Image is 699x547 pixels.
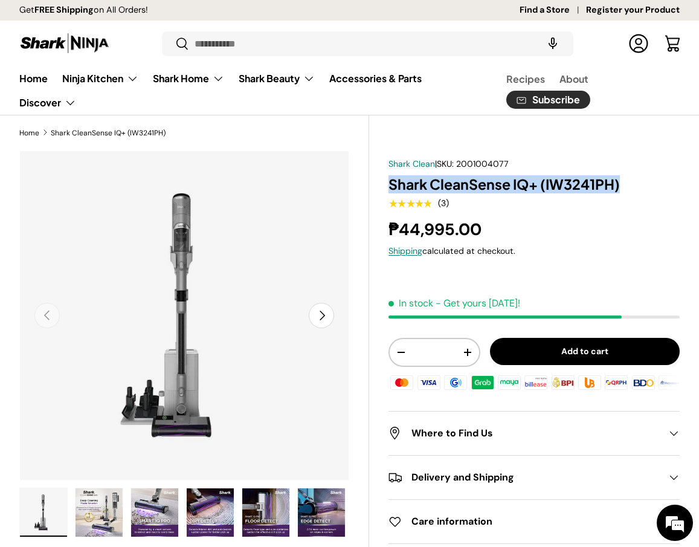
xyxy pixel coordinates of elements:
img: ubp [576,373,603,391]
span: 2001004077 [456,158,509,169]
span: In stock [388,297,433,309]
strong: ₱44,995.00 [388,219,485,240]
span: SKU: [437,158,454,169]
speech-search-button: Search by voice [533,30,572,57]
strong: FREE Shipping [34,4,94,15]
p: Get on All Orders! [19,4,148,17]
img: bdo [630,373,657,391]
nav: Breadcrumbs [19,128,369,138]
a: Shark CleanSense IQ+ (IW3241PH) [51,129,166,137]
h1: Shark CleanSense IQ+ (IW3241PH) [388,175,680,193]
div: 5.0 out of 5.0 stars [388,198,431,209]
img: maya [496,373,523,391]
summary: Delivery and Shipping [388,456,680,499]
summary: Shark Home [146,66,231,91]
summary: Shark Beauty [231,66,322,91]
nav: Secondary [477,66,680,115]
img: gcash [442,373,469,391]
a: Shipping [388,245,422,256]
h2: Delivery and Shipping [388,470,660,485]
img: qrph [603,373,630,391]
img: master [388,373,415,391]
button: Add to cart [490,338,680,365]
a: Home [19,129,39,137]
span: ★★★★★ [388,198,431,210]
nav: Primary [19,66,477,115]
div: calculated at checkout. [388,245,680,257]
summary: Care information [388,500,680,543]
h2: Care information [388,514,660,529]
span: Subscribe [532,95,580,105]
media-gallery: Gallery Viewer [19,151,349,541]
summary: Where to Find Us [388,412,680,455]
img: shark-cleansenseiq+-4-smart-iq-pro-floor-edge-infographic-sharkninja-philippines [298,488,345,537]
h2: Where to Find Us [388,426,660,441]
summary: Discover [12,91,83,115]
img: bpi [550,373,576,391]
p: - Get yours [DATE]! [436,297,520,309]
a: Shark Clean [388,158,435,169]
a: Register your Product [586,4,680,17]
div: (3) [438,199,449,208]
span: | [435,158,509,169]
img: shark-cleansense-auto-empty-dock-iw3241ae-full-view-sharkninja-philippines [20,488,67,537]
img: shark-cleansenseiq+-4-smart-iq-pro-infographic-sharkninja-philippines [131,488,178,537]
a: Subscribe [506,91,590,109]
img: grabpay [469,373,495,391]
a: Find a Store [520,4,586,17]
img: metrobank [657,373,683,391]
a: About [559,67,588,91]
img: shark-cleansenseiq+-4-smart-sensors-introductory-infographic-sharkninja-philippines [76,488,123,537]
a: Home [19,66,48,90]
img: billease [523,373,549,391]
img: shark-cleansenseiq+-4-smart-iq-pro-dirt-detect-infographic-sharkninja-philippines [187,488,234,537]
img: visa [416,373,442,391]
a: Accessories & Parts [329,66,422,90]
img: shark-cleansenseiq+-4-smart-iq-pro-floor-detect-infographic-sharkninja-philippines [242,488,289,537]
img: Shark Ninja Philippines [19,31,110,55]
summary: Ninja Kitchen [55,66,146,91]
a: Recipes [506,67,545,91]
